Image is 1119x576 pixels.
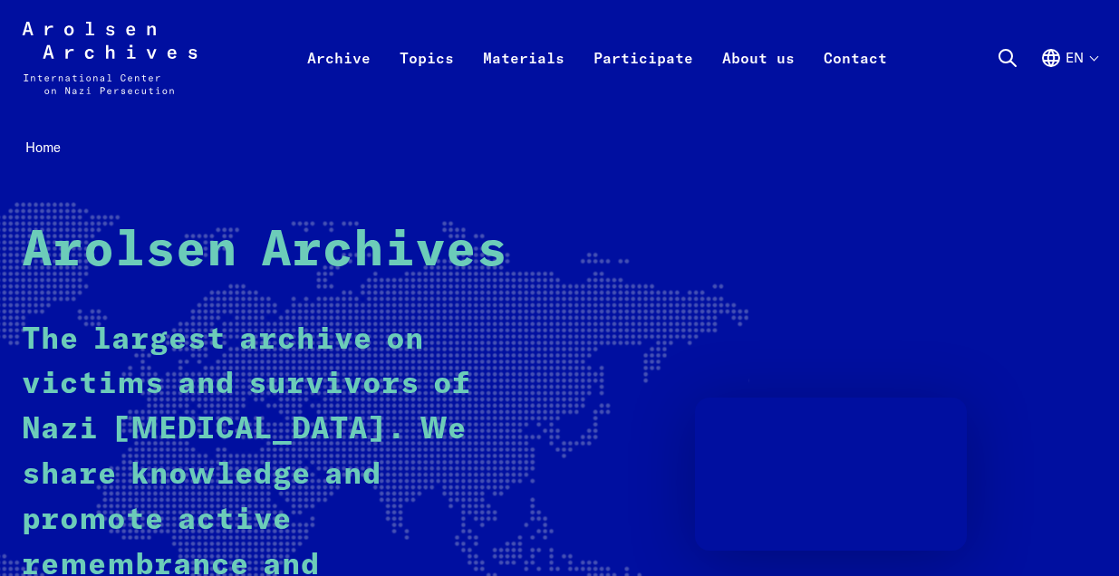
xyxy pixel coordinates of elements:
span: Home [25,139,61,156]
a: Contact [809,43,902,116]
nav: Breadcrumb [22,134,1097,161]
a: Materials [468,43,579,116]
a: Topics [385,43,468,116]
a: Archive [293,43,385,116]
strong: Arolsen Archives [22,226,507,276]
nav: Primary [293,22,902,94]
a: Participate [579,43,708,116]
button: English, language selection [1040,47,1097,112]
a: About us [708,43,809,116]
